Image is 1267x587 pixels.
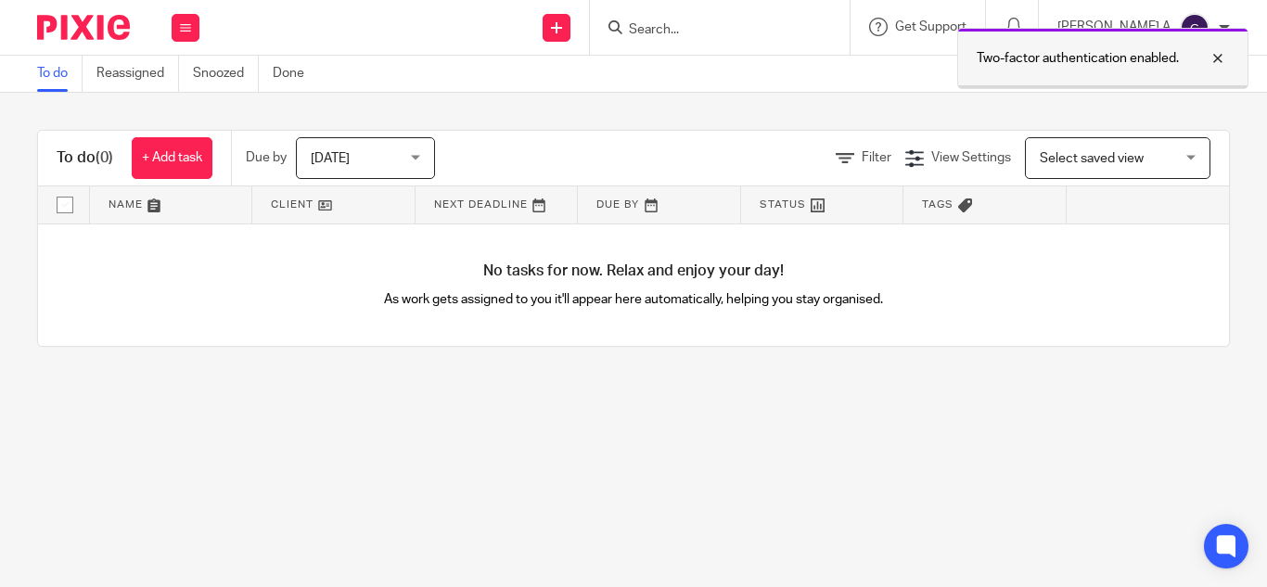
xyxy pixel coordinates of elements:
span: [DATE] [311,152,350,165]
a: Done [273,56,318,92]
span: View Settings [931,151,1011,164]
p: As work gets assigned to you it'll appear here automatically, helping you stay organised. [336,290,931,309]
a: Snoozed [193,56,259,92]
span: (0) [96,150,113,165]
span: Select saved view [1040,152,1144,165]
p: Two-factor authentication enabled. [977,49,1179,68]
a: + Add task [132,137,212,179]
span: Filter [862,151,891,164]
a: To do [37,56,83,92]
img: svg%3E [1180,13,1209,43]
span: Tags [922,199,953,210]
h4: No tasks for now. Relax and enjoy your day! [38,262,1229,281]
h1: To do [57,148,113,168]
p: Due by [246,148,287,167]
a: Reassigned [96,56,179,92]
img: Pixie [37,15,130,40]
input: Search [627,22,794,39]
